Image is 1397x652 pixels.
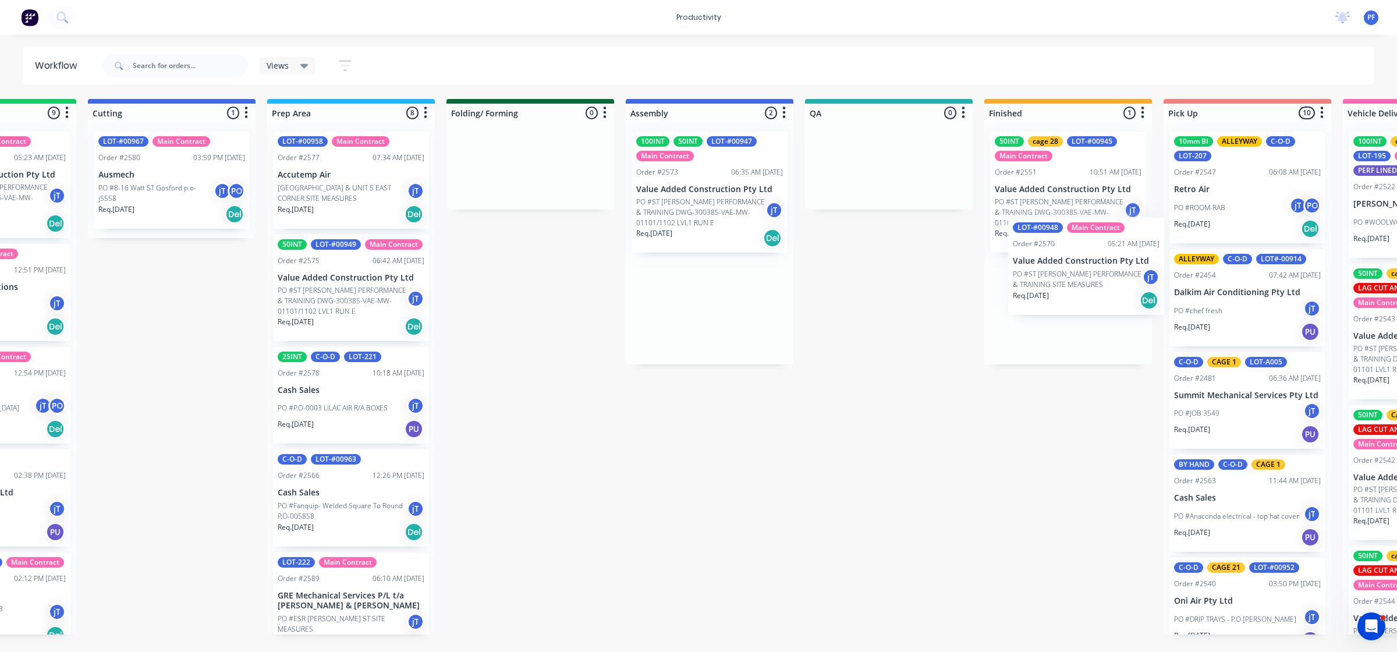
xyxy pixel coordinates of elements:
div: Workflow [35,59,83,73]
div: productivity [671,9,727,26]
img: Factory [21,9,38,26]
span: PF [1367,12,1375,23]
span: Views [267,59,289,72]
input: Search for orders... [133,54,248,77]
iframe: Intercom live chat [1357,612,1385,640]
